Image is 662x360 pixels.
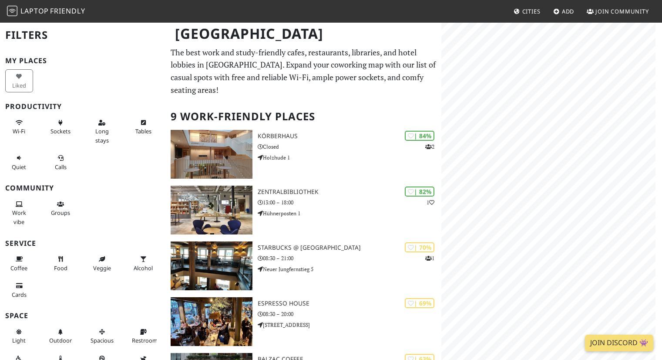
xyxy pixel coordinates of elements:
button: Groups [47,197,74,220]
a: KörberHaus | 84% 2 KörberHaus Closed Holzhude 1 [165,130,441,179]
h3: Productivity [5,102,160,111]
div: | 70% [405,242,434,252]
span: Quiet [12,163,26,171]
a: Cities [510,3,544,19]
h3: My Places [5,57,160,65]
button: Cards [5,278,33,302]
span: Long stays [95,127,109,144]
p: 13:00 – 18:00 [258,198,442,207]
button: Food [47,252,74,275]
button: Quiet [5,151,33,174]
h3: Community [5,184,160,192]
img: Starbucks @ Neuer Jungfernstieg [171,241,252,290]
span: Group tables [51,209,70,217]
p: Neuer Jungfernstieg 5 [258,265,442,273]
h1: [GEOGRAPHIC_DATA] [168,22,440,46]
img: KörberHaus [171,130,252,179]
button: Veggie [88,252,116,275]
button: Calls [47,151,74,174]
h3: Space [5,312,160,320]
a: Add [550,3,578,19]
a: Join Community [583,3,652,19]
button: Spacious [88,325,116,348]
h2: Filters [5,22,160,48]
span: Spacious [91,336,114,344]
h3: Espresso House [258,300,442,307]
span: Join Community [595,7,649,15]
p: Hühnerposten 1 [258,209,442,217]
span: Alcohol [134,264,153,272]
p: 08:30 – 20:00 [258,310,442,318]
p: 1 [425,254,434,262]
span: Outdoor area [49,336,72,344]
a: Espresso House | 69% Espresso House 08:30 – 20:00 [STREET_ADDRESS] [165,297,441,346]
span: Power sockets [50,127,71,135]
p: 2 [425,143,434,151]
span: People working [12,209,26,225]
button: Long stays [88,115,116,147]
span: Veggie [93,264,111,272]
span: Coffee [10,264,27,272]
p: [STREET_ADDRESS] [258,321,442,329]
span: Laptop [20,6,49,16]
h2: 9 Work-Friendly Places [171,103,436,130]
a: LaptopFriendly LaptopFriendly [7,4,85,19]
img: Espresso House [171,297,252,346]
button: Tables [129,115,157,139]
h3: Zentralbibliothek [258,188,442,196]
button: Wi-Fi [5,115,33,139]
button: Alcohol [129,252,157,275]
p: Closed [258,143,442,151]
h3: Starbucks @ [GEOGRAPHIC_DATA] [258,244,442,251]
button: Restroom [129,325,157,348]
span: Add [562,7,575,15]
a: Join Discord 👾 [585,335,653,351]
button: Light [5,325,33,348]
div: | 82% [405,187,434,197]
span: Stable Wi-Fi [13,127,25,135]
img: Zentralbibliothek [171,186,252,234]
button: Coffee [5,252,33,275]
span: Natural light [12,336,26,344]
a: Starbucks @ Neuer Jungfernstieg | 70% 1 Starbucks @ [GEOGRAPHIC_DATA] 08:30 – 21:00 Neuer Jungfer... [165,241,441,290]
p: Holzhude 1 [258,153,442,162]
a: Zentralbibliothek | 82% 1 Zentralbibliothek 13:00 – 18:00 Hühnerposten 1 [165,186,441,234]
div: | 84% [405,131,434,141]
div: | 69% [405,298,434,308]
button: Outdoor [47,325,74,348]
span: Cities [522,7,541,15]
span: Food [54,264,67,272]
h3: KörberHaus [258,132,442,140]
span: Credit cards [12,291,27,299]
h3: Service [5,239,160,248]
span: Work-friendly tables [135,127,151,135]
p: 08:30 – 21:00 [258,254,442,262]
p: 1 [427,198,434,207]
span: Friendly [50,6,85,16]
button: Work vibe [5,197,33,229]
img: LaptopFriendly [7,6,17,16]
p: The best work and study-friendly cafes, restaurants, libraries, and hotel lobbies in [GEOGRAPHIC_... [171,46,436,96]
button: Sockets [47,115,74,139]
span: Restroom [132,336,158,344]
span: Video/audio calls [55,163,67,171]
